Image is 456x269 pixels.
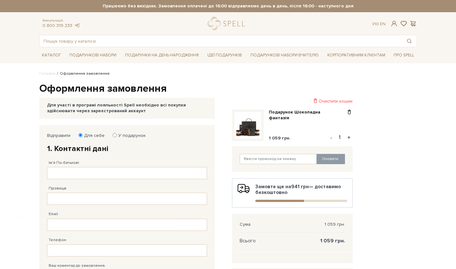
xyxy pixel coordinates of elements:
[380,21,386,27] a: En
[316,154,345,164] button: Оновити
[378,21,379,27] span: |
[39,3,417,9] strong: Працюємо без вихідних. Замовлення оплачені до 16:00 відправляємо день в день, після 16:00 - насту...
[5,214,179,220] div: Я дозволяю [DOMAIN_NAME] використовувати
[402,35,417,47] button: Пошук товару у каталозі
[141,214,173,220] a: Погоджуюсь
[39,82,417,96] h1: Оформлення замовлення
[114,133,146,139] label: У подарунок
[269,135,291,141] span: 1 059 грн.
[80,133,105,139] label: Для себе
[345,133,353,142] button: +
[328,133,334,142] button: -
[391,50,417,60] a: Про Spell
[39,50,64,60] a: Каталог
[324,222,345,227] span: 1 059 грн.
[47,144,207,154] h2: 1. Контактні дані
[237,184,347,202] div: Замовте ще на — доставимо безкоштовно
[123,50,201,60] a: Подарунки на День народження
[113,133,117,137] input: У подарунок
[240,154,317,164] input: Ввести промокод на знижку
[55,71,109,77] li: Оформлення замовлення
[291,184,309,189] b: 941 грн
[49,160,79,166] label: Ім'я По-батькові
[269,109,346,121] a: Подарунок Шоколадна фантазія
[39,71,55,76] a: Головна
[49,186,67,191] label: Прізвище
[47,133,70,139] label: Відправити
[40,35,402,47] input: Пошук товару у каталозі
[232,98,353,104] div: Очистити кошик
[235,112,261,139] img: Подарунок Шоколадна фантазія
[67,50,119,60] a: Подарункові набори
[240,238,256,244] span: Всього
[372,21,386,27] div: Ук
[320,238,345,244] span: 1 059 грн.
[43,19,80,23] span: Консультація:
[205,50,244,60] a: Ідеї подарунків
[248,50,321,61] a: Подарункові набори Вчителю
[43,23,72,28] a: 0 800 319 233
[208,17,248,30] a: logo
[47,102,207,114] div: Для участі в програмі лояльності Spell необхідно всі покупки здійснювати через зареєстрований акк...
[325,50,388,60] a: Корпоративним клієнтам
[78,133,83,137] input: Для себе
[49,237,66,243] label: Телефон
[74,23,80,28] a: telegram
[240,222,251,227] span: Сума
[49,263,106,269] label: Ваш коментар до замовлення.
[109,214,139,219] a: файли cookie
